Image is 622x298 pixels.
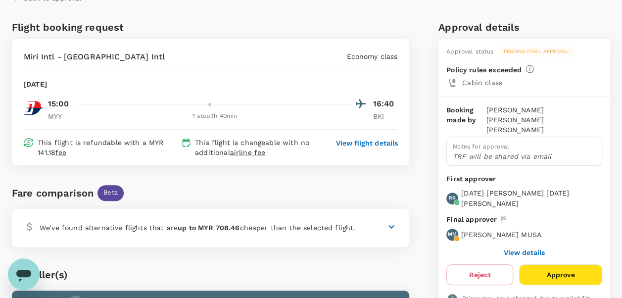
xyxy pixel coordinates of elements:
p: [PERSON_NAME] MUSA [461,230,541,240]
p: MYY [48,111,73,121]
p: MM [448,231,457,238]
p: BKI [373,111,397,121]
span: Notes for approval [453,143,509,150]
p: 16:40 [373,98,397,110]
p: First approver [446,174,602,184]
p: Miri Intl - [GEOGRAPHIC_DATA] Intl [24,51,165,63]
div: Approval status [446,47,493,57]
p: Cabin class [462,78,602,88]
p: Policy rules exceeded [446,65,522,75]
p: Booking made by [446,105,486,135]
p: Economy class [346,51,397,61]
button: Approve [519,264,602,285]
b: up to MYR 708.46 [178,224,239,232]
img: MH [24,98,44,118]
p: This flight is refundable with a MYR 141.18 [38,138,177,157]
span: Pending final approval [497,48,574,55]
p: [DATE] [PERSON_NAME] [DATE] [PERSON_NAME] [461,188,602,208]
p: We’ve found alternative flights that are cheaper than the selected flight. [40,223,355,233]
button: Reject [446,264,513,285]
p: RR [449,195,456,201]
h6: Flight booking request [12,19,209,35]
div: Traveller(s) [12,267,409,283]
span: fee [55,149,66,156]
div: Fare comparison [12,185,94,201]
p: 15:00 [48,98,69,110]
p: TRF will be shared via email [453,151,596,161]
iframe: Button to launch messaging window [8,258,40,290]
button: View flight details [336,138,397,148]
h6: Approval details [438,19,610,35]
button: View details [504,248,545,256]
div: 1 stop , 1h 40min [79,111,351,121]
p: [PERSON_NAME] [PERSON_NAME] [PERSON_NAME] [486,105,602,135]
span: airline fee [230,149,266,156]
p: Final approver [446,214,497,225]
span: Beta [97,188,124,198]
p: This flight is changeable with no additional [195,138,319,157]
p: [DATE] [24,79,47,89]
